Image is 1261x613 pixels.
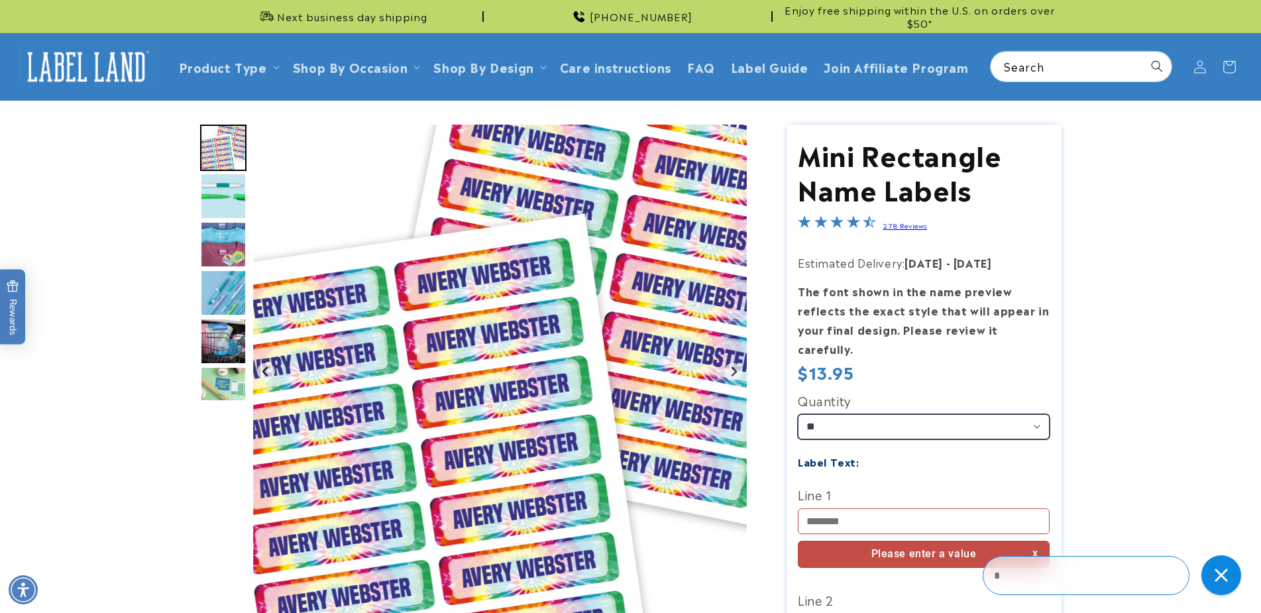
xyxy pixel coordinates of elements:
[731,59,808,74] span: Label Guide
[724,362,742,380] button: Next slide
[285,51,426,82] summary: Shop By Occasion
[277,10,427,23] span: Next business day shipping
[200,270,247,316] div: Go to slide 4
[11,507,167,547] iframe: Sign Up via Text for Offers
[200,125,247,171] div: Go to slide 1
[816,51,976,82] a: Join Affiliate Program
[9,575,38,604] div: Accessibility Menu
[798,283,1049,356] strong: The font shown in the name preview reflects the exact style that will appear in your final design...
[798,137,1050,205] h1: Mini Rectangle Name Labels
[1142,52,1172,81] button: Search
[723,51,816,82] a: Label Guide
[983,551,1248,600] iframe: Gorgias Floating Chat
[798,217,876,233] span: 4.7-star overall rating
[798,484,1050,505] label: Line 1
[946,254,951,270] strong: -
[687,59,715,74] span: FAQ
[179,58,267,76] a: Product Type
[798,454,859,469] label: Label Text:
[798,390,1050,411] label: Quantity
[798,541,1050,568] div: Please enter a value
[778,3,1062,29] span: Enjoy free shipping within the U.S. on orders over $50*
[171,51,285,82] summary: Product Type
[200,125,247,171] img: Mini Rectangle Name Labels - Label Land
[798,360,854,384] span: $13.95
[590,10,692,23] span: [PHONE_NUMBER]
[200,318,247,364] div: Go to slide 5
[200,173,247,219] div: Go to slide 2
[560,59,671,74] span: Care instructions
[798,589,1050,610] label: Line 2
[200,221,247,268] div: Go to slide 3
[798,253,1050,272] p: Estimated Delivery:
[20,46,152,87] img: Label Land
[257,362,275,380] button: Go to last slide
[7,280,19,335] span: Rewards
[425,51,551,82] summary: Shop By Design
[15,41,158,92] a: Label Land
[905,254,943,270] strong: [DATE]
[883,221,927,230] a: 278 Reviews - open in a new tab
[293,59,408,74] span: Shop By Occasion
[824,59,968,74] span: Join Affiliate Program
[552,51,679,82] a: Care instructions
[433,58,533,76] a: Shop By Design
[679,51,723,82] a: FAQ
[200,173,247,219] img: Basketball design mini rectangle name label applied to a pen
[954,254,992,270] strong: [DATE]
[200,366,247,413] div: Go to slide 6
